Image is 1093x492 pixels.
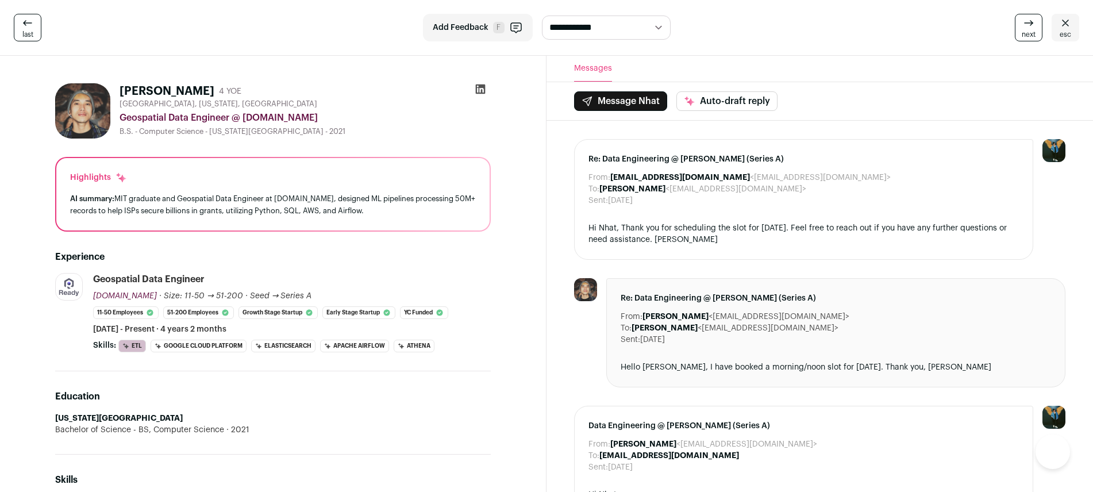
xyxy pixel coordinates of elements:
[55,473,491,487] h2: Skills
[588,439,610,450] dt: From:
[224,424,249,436] span: 2021
[56,275,82,299] img: ab5383d9499227128811cb3f4e8de1121acab0aee6811ba23fce4e98f5fe04b7.png
[588,153,1019,165] span: Re: Data Engineering @ [PERSON_NAME] (Series A)
[163,306,234,319] li: 51-200 employees
[93,340,116,351] span: Skills:
[55,414,183,422] strong: [US_STATE][GEOGRAPHIC_DATA]
[610,439,817,450] dd: <[EMAIL_ADDRESS][DOMAIN_NAME]>
[120,111,491,125] div: Geospatial Data Engineer @ [DOMAIN_NAME]
[70,193,476,217] div: MIT graduate and Geospatial Data Engineer at [DOMAIN_NAME], designed ML pipelines processing 50M+...
[610,440,676,448] b: [PERSON_NAME]
[574,56,612,82] button: Messages
[642,313,709,321] b: [PERSON_NAME]
[93,292,157,300] span: [DOMAIN_NAME]
[588,222,1019,245] div: Hi Nhat, Thank you for scheduling the slot for [DATE]. Feel free to reach out if you have any fur...
[621,322,632,334] dt: To:
[93,306,159,319] li: 11-50 employees
[588,462,608,473] dt: Sent:
[219,86,241,97] div: 4 YOE
[588,183,599,195] dt: To:
[93,324,226,335] span: [DATE] - Present · 4 years 2 months
[588,420,1019,432] span: Data Engineering @ [PERSON_NAME] (Series A)
[588,450,599,462] dt: To:
[245,290,248,302] span: ·
[1015,14,1042,41] a: next
[151,340,247,352] li: Google Cloud Platform
[642,311,849,322] dd: <[EMAIL_ADDRESS][DOMAIN_NAME]>
[676,91,778,111] button: Auto-draft reply
[433,22,488,33] span: Add Feedback
[1042,139,1065,162] img: 12031951-medium_jpg
[55,390,491,403] h2: Education
[1060,30,1071,39] span: esc
[574,278,597,301] img: 2ad1e4f078ec39efbad5f5c8aad166084ed6498577fa646729ea8f547dc5a3bc.jpg
[588,195,608,206] dt: Sent:
[238,306,318,319] li: Growth Stage Startup
[599,452,739,460] b: [EMAIL_ADDRESS][DOMAIN_NAME]
[70,195,114,202] span: AI summary:
[250,292,312,300] span: Seed → Series A
[574,91,667,111] button: Message Nhat
[55,424,491,436] div: Bachelor of Science - BS, Computer Science
[599,183,806,195] dd: <[EMAIL_ADDRESS][DOMAIN_NAME]>
[1036,435,1070,469] iframe: Help Scout Beacon - Open
[55,250,491,264] h2: Experience
[14,14,41,41] a: last
[608,195,633,206] dd: [DATE]
[120,127,491,136] div: B.S. - Computer Science - [US_STATE][GEOGRAPHIC_DATA] - 2021
[621,293,1051,304] span: Re: Data Engineering @ [PERSON_NAME] (Series A)
[120,99,317,109] span: [GEOGRAPHIC_DATA], [US_STATE], [GEOGRAPHIC_DATA]
[621,311,642,322] dt: From:
[493,22,505,33] span: F
[251,340,315,352] li: Elasticsearch
[608,462,633,473] dd: [DATE]
[159,292,243,300] span: · Size: 11-50 → 51-200
[322,306,395,319] li: Early Stage Startup
[588,172,610,183] dt: From:
[22,30,33,39] span: last
[423,14,533,41] button: Add Feedback F
[120,83,214,99] h1: [PERSON_NAME]
[400,306,448,319] li: YC Funded
[55,83,110,139] img: 2ad1e4f078ec39efbad5f5c8aad166084ed6498577fa646729ea8f547dc5a3bc.jpg
[93,273,205,286] div: Geospatial Data Engineer
[394,340,434,352] li: Athena
[621,362,1051,373] div: Hello [PERSON_NAME], I have booked a morning/noon slot for [DATE]. Thank you, [PERSON_NAME]
[320,340,389,352] li: Apache Airflow
[610,172,891,183] dd: <[EMAIL_ADDRESS][DOMAIN_NAME]>
[1052,14,1079,41] a: esc
[632,322,838,334] dd: <[EMAIL_ADDRESS][DOMAIN_NAME]>
[621,334,640,345] dt: Sent:
[632,324,698,332] b: [PERSON_NAME]
[1022,30,1036,39] span: next
[1042,406,1065,429] img: 12031951-medium_jpg
[70,172,127,183] div: Highlights
[118,340,146,352] li: ETL
[610,174,750,182] b: [EMAIL_ADDRESS][DOMAIN_NAME]
[599,185,665,193] b: [PERSON_NAME]
[640,334,665,345] dd: [DATE]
